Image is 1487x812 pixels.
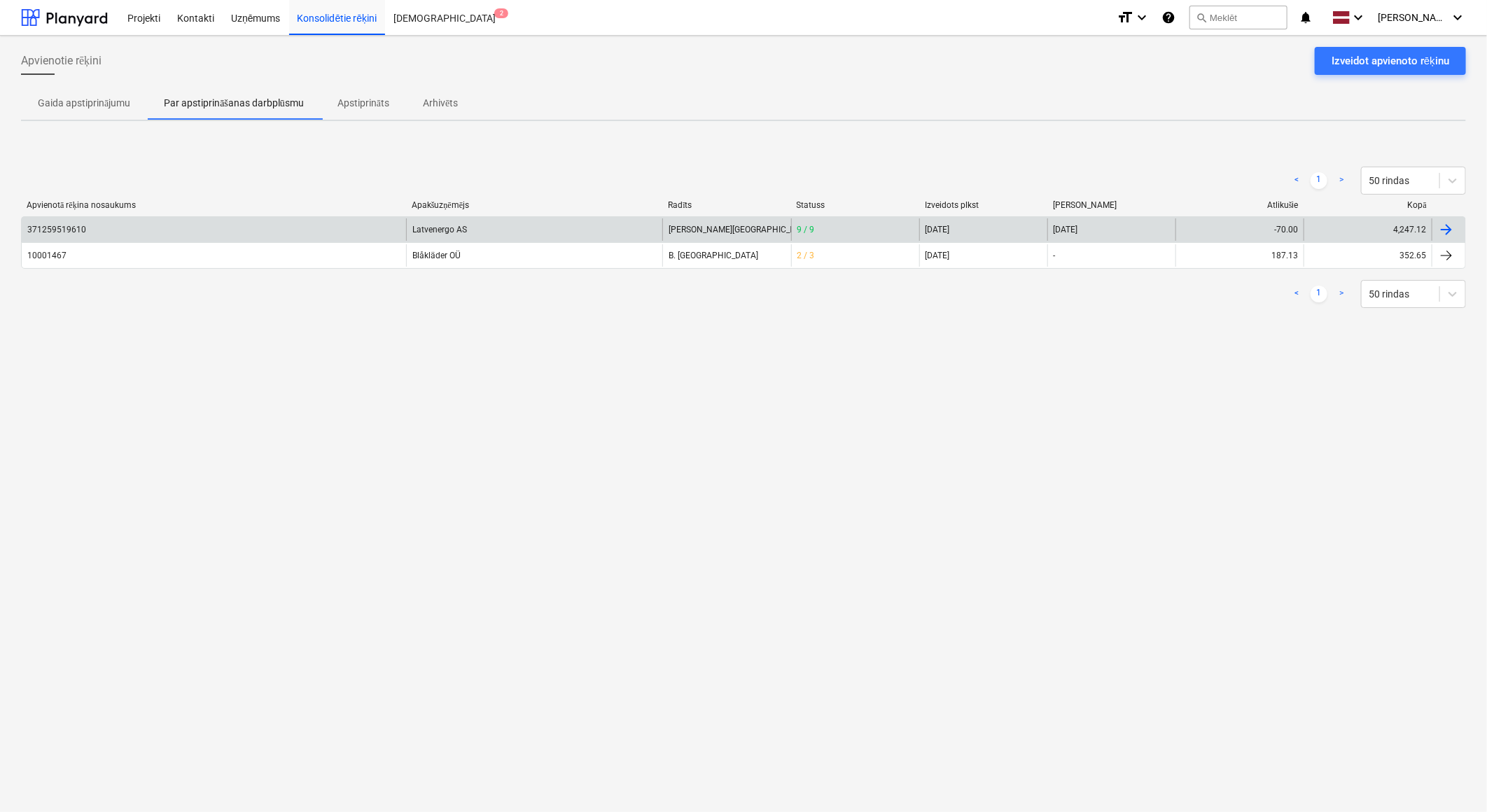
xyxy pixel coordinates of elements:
p: Gaida apstiprinājumu [38,96,130,111]
p: Apstiprināts [337,96,389,111]
div: 371259519610 [27,225,86,234]
span: 2 [494,8,508,18]
div: Latvenergo AS [406,218,662,241]
i: notifications [1299,9,1313,26]
i: keyboard_arrow_down [1133,9,1150,26]
div: 352.65 [1399,251,1426,260]
span: search [1196,12,1207,23]
span: Apvienotie rēķini [21,52,102,69]
p: Arhivēts [423,96,458,111]
i: keyboard_arrow_down [1449,9,1466,26]
div: Atlikušie [1181,200,1298,211]
div: - [1047,244,1175,267]
span: 2 / 3 [797,251,815,260]
div: B. [GEOGRAPHIC_DATA] [662,244,790,267]
div: 10001467 [27,251,67,260]
div: Blåkläder OÜ [406,244,662,267]
i: Zināšanu pamats [1161,9,1175,26]
div: Apvienotā rēķina nosaukums [27,200,400,211]
span: 9 / 9 [797,225,815,234]
i: keyboard_arrow_down [1350,9,1367,26]
span: [PERSON_NAME][GEOGRAPHIC_DATA] [1378,12,1448,23]
a: Next page [1333,172,1350,189]
a: Page 1 is your current page [1311,172,1327,189]
div: -70.00 [1274,225,1298,234]
a: Next page [1333,286,1350,302]
button: Meklēt [1189,6,1287,29]
a: Previous page [1288,172,1305,189]
a: Previous page [1288,286,1305,302]
div: Izveidot apvienoto rēķinu [1332,52,1449,70]
div: Radīts [668,200,785,211]
div: Statuss [797,200,914,210]
div: Apakšuzņēmējs [412,200,657,211]
p: Par apstiprināšanas darbplūsmu [164,96,304,111]
div: Izveidots plkst [925,200,1042,210]
button: Izveidot apvienoto rēķinu [1315,47,1466,75]
div: [DATE] [926,251,950,260]
i: format_size [1117,9,1133,26]
div: [DATE] [926,225,950,234]
div: 4,247.12 [1393,225,1426,234]
div: 187.13 [1271,251,1298,260]
iframe: Chat Widget [1417,745,1487,812]
div: Kopā [1310,200,1427,211]
div: [PERSON_NAME][GEOGRAPHIC_DATA] [662,218,790,241]
div: [DATE] [1047,218,1175,241]
a: Page 1 is your current page [1311,286,1327,302]
div: [PERSON_NAME] [1053,200,1170,210]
